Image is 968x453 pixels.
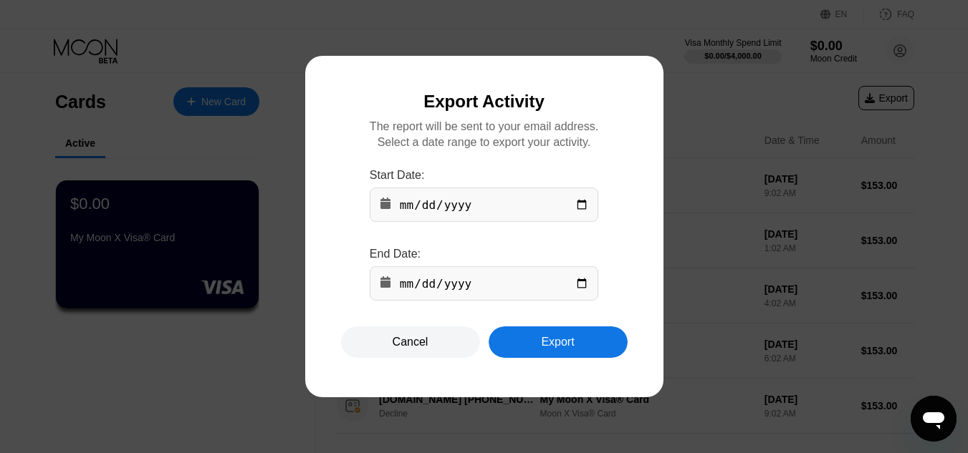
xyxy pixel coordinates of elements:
div: Select a date range to export your activity. [378,136,591,149]
div: Export Activity [423,92,544,112]
div: Export [489,326,628,358]
div: End Date: [370,248,598,260]
div: Start Date: [370,169,598,182]
div: Cancel [341,326,480,358]
div: Cancel [393,335,428,349]
div: Export [541,335,574,349]
iframe: Button to launch messaging window [911,396,957,442]
div: The report will be sent to your email address. [370,120,598,133]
